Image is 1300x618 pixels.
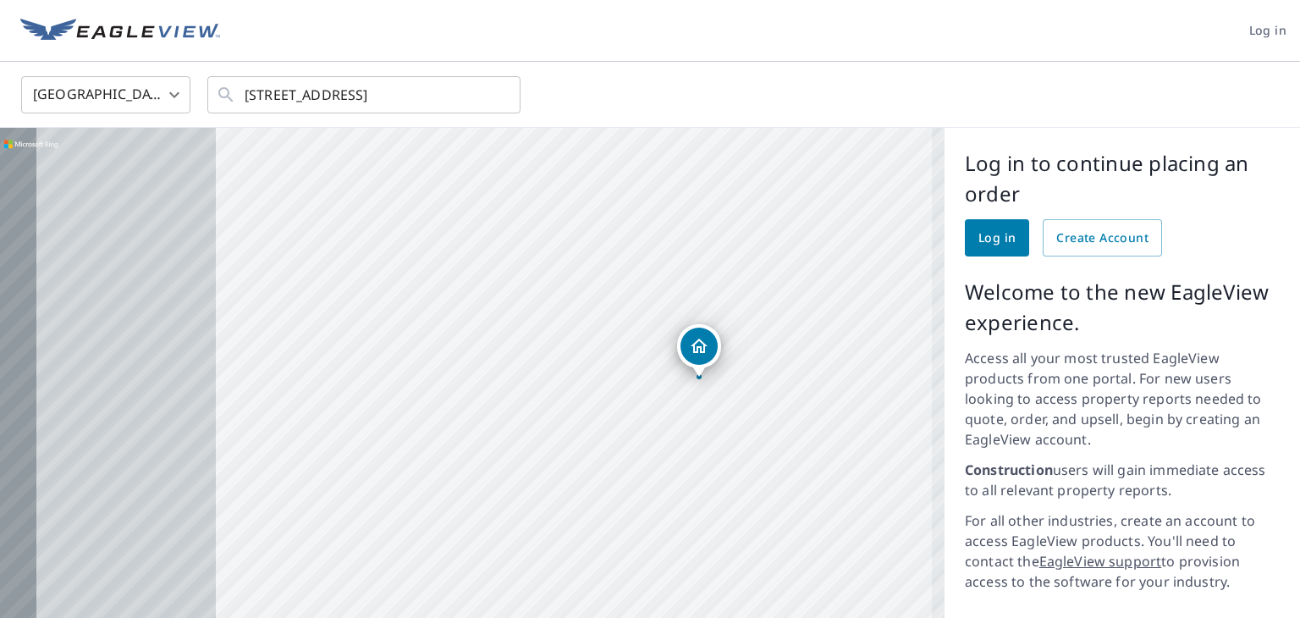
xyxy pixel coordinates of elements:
p: Access all your most trusted EagleView products from one portal. For new users looking to access ... [965,348,1280,450]
strong: Construction [965,461,1053,479]
p: For all other industries, create an account to access EagleView products. You'll need to contact ... [965,510,1280,592]
img: EV Logo [20,19,220,44]
a: EagleView support [1039,552,1162,571]
div: [GEOGRAPHIC_DATA] [21,71,190,119]
a: Log in [965,219,1029,257]
p: Log in to continue placing an order [965,148,1280,209]
div: Dropped pin, building 1, Residential property, 159 Quail Run Rd Bristol, ME 04539 [677,324,721,377]
span: Log in [978,228,1016,249]
span: Log in [1249,20,1286,41]
p: users will gain immediate access to all relevant property reports. [965,460,1280,500]
a: Create Account [1043,219,1162,257]
input: Search by address or latitude-longitude [245,71,486,119]
p: Welcome to the new EagleView experience. [965,277,1280,338]
span: Create Account [1056,228,1149,249]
